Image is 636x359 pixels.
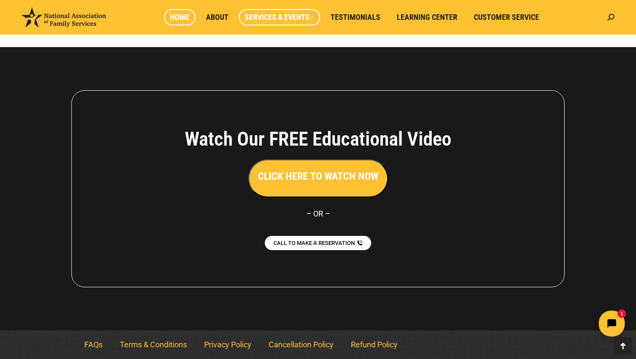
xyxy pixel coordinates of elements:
a: Customer Service [468,9,545,25]
span: Learning Center [397,13,457,22]
nav: Menu [76,335,560,355]
span: Home [170,13,190,22]
h3: CLICK HERE TO WATCH NOW [258,169,379,184]
button: CLICK HERE TO WATCH NOW [248,159,388,197]
span: Customer Service [474,13,539,22]
a: Refund Policy [342,335,406,355]
a: CLICK HERE TO WATCH NOW [248,172,388,181]
span: CALL TO MAKE A RESERVATION [273,240,355,246]
h4: Watch Our FREE Educational Video [137,127,499,151]
img: National Association of Family Services [22,7,106,27]
a: Terms & Conditions [111,335,196,355]
a: FAQs [76,335,111,355]
span: About [206,13,228,22]
a: Home [164,9,196,25]
a: Cancellation Policy [260,335,342,355]
a: About [200,9,234,25]
a: Privacy Policy [196,335,260,355]
a: CALL TO MAKE A RESERVATION [265,236,371,250]
span: Services & Events [245,13,314,22]
a: Testimonials [324,9,386,25]
iframe: Tidio Chat [483,303,632,344]
span: – OR – [306,209,330,218]
a: Learning Center [391,9,463,25]
span: Testimonials [331,13,380,22]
